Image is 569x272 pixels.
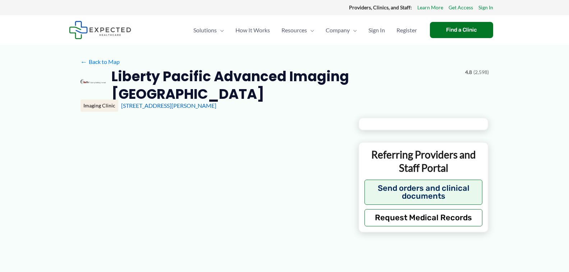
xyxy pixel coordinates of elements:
div: Imaging Clinic [81,100,118,112]
a: Sign In [478,3,493,12]
span: Solutions [193,18,217,43]
span: How It Works [235,18,270,43]
a: Find a Clinic [430,22,493,38]
button: Send orders and clinical documents [364,180,483,205]
a: [STREET_ADDRESS][PERSON_NAME] [121,102,216,109]
a: Get Access [449,3,473,12]
span: ← [81,58,87,65]
a: Register [391,18,423,43]
nav: Primary Site Navigation [188,18,423,43]
span: Menu Toggle [307,18,314,43]
a: Learn More [417,3,443,12]
span: Register [396,18,417,43]
button: Request Medical Records [364,209,483,226]
span: 4.8 [465,68,472,77]
a: SolutionsMenu Toggle [188,18,230,43]
a: Sign In [363,18,391,43]
a: How It Works [230,18,276,43]
span: Menu Toggle [350,18,357,43]
h2: Liberty Pacific Advanced Imaging [GEOGRAPHIC_DATA] [111,68,459,103]
a: ResourcesMenu Toggle [276,18,320,43]
a: ←Back to Map [81,56,120,67]
span: (2,598) [473,68,489,77]
span: Sign In [368,18,385,43]
p: Referring Providers and Staff Portal [364,148,483,174]
span: Company [326,18,350,43]
strong: Providers, Clinics, and Staff: [349,4,412,10]
a: CompanyMenu Toggle [320,18,363,43]
span: Menu Toggle [217,18,224,43]
img: Expected Healthcare Logo - side, dark font, small [69,21,131,39]
span: Resources [281,18,307,43]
